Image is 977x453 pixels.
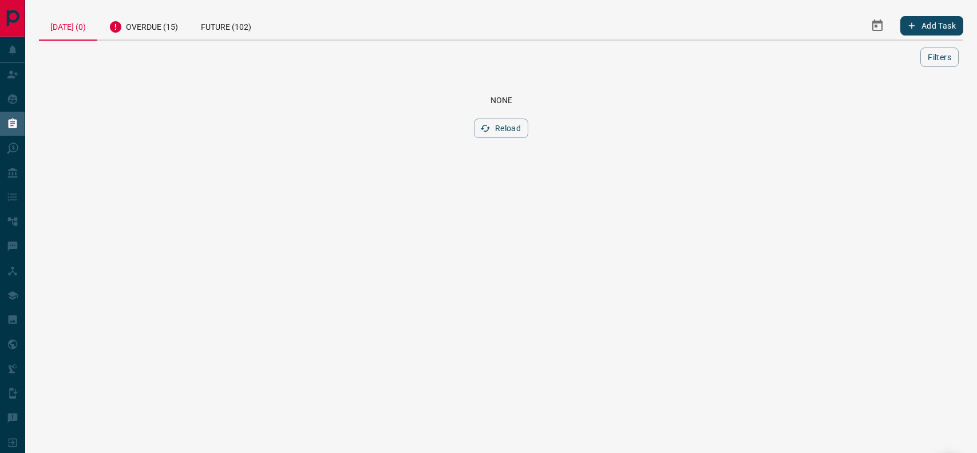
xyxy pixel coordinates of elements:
[53,96,950,105] div: None
[864,12,891,40] button: Select Date Range
[474,119,528,138] button: Reload
[97,11,189,40] div: Overdue (15)
[189,11,263,40] div: Future (102)
[39,11,97,41] div: [DATE] (0)
[900,16,963,36] button: Add Task
[920,48,959,67] button: Filters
